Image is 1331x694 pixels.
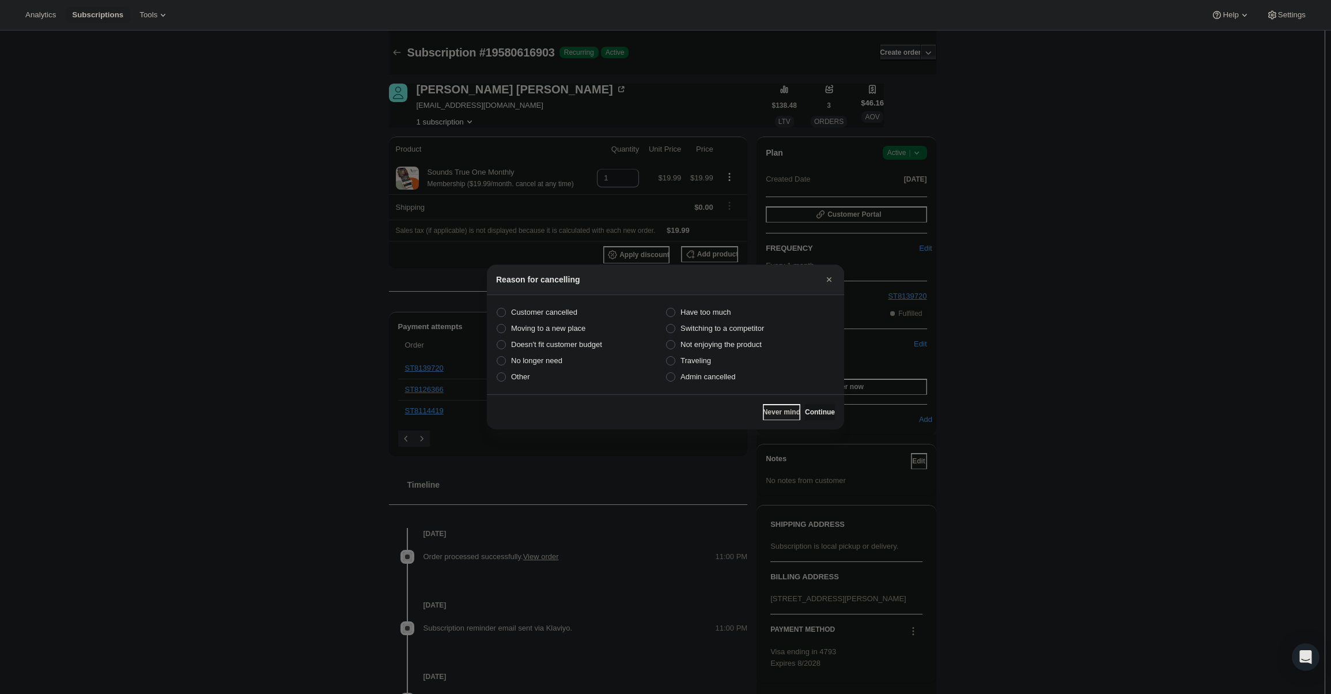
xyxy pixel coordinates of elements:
[763,404,800,420] button: Never mind
[496,274,580,285] h2: Reason for cancelling
[1292,643,1319,671] div: Open Intercom Messenger
[680,340,762,349] span: Not enjoying the product
[1278,10,1306,20] span: Settings
[511,340,602,349] span: Doesn't fit customer budget
[1260,7,1313,23] button: Settings
[139,10,157,20] span: Tools
[18,7,63,23] button: Analytics
[72,10,123,20] span: Subscriptions
[133,7,176,23] button: Tools
[821,271,837,288] button: Close
[1223,10,1238,20] span: Help
[763,408,800,417] span: Never mind
[680,308,731,316] span: Have too much
[680,356,711,365] span: Traveling
[511,324,585,333] span: Moving to a new place
[511,372,530,381] span: Other
[25,10,56,20] span: Analytics
[680,324,764,333] span: Switching to a competitor
[511,308,577,316] span: Customer cancelled
[65,7,130,23] button: Subscriptions
[680,372,735,381] span: Admin cancelled
[511,356,562,365] span: No longer need
[1204,7,1257,23] button: Help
